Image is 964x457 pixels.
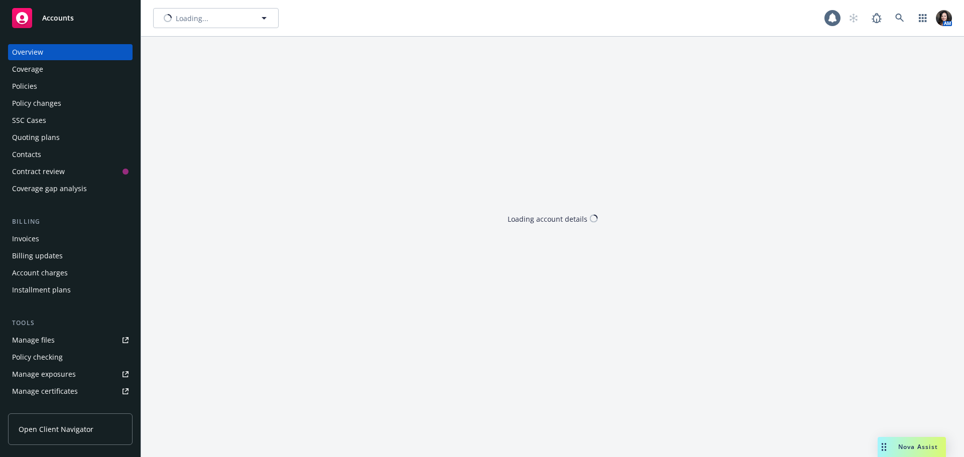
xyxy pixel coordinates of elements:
a: Manage exposures [8,366,133,382]
div: Drag to move [878,437,890,457]
a: Contract review [8,164,133,180]
div: Manage certificates [12,383,78,399]
div: Billing [8,217,133,227]
div: Tools [8,318,133,328]
div: Billing updates [12,248,63,264]
a: Policy checking [8,349,133,365]
a: Policy changes [8,95,133,111]
div: Installment plans [12,282,71,298]
a: Manage certificates [8,383,133,399]
span: Accounts [42,14,74,22]
div: Overview [12,44,43,60]
a: Accounts [8,4,133,32]
div: Loading account details [508,213,587,224]
a: Installment plans [8,282,133,298]
a: SSC Cases [8,112,133,128]
div: Coverage [12,61,43,77]
div: Quoting plans [12,129,60,145]
div: Contract review [12,164,65,180]
a: Manage files [8,332,133,348]
a: Account charges [8,265,133,281]
a: Billing updates [8,248,133,264]
span: Open Client Navigator [19,424,93,434]
a: Search [890,8,910,28]
a: Coverage gap analysis [8,181,133,197]
a: Quoting plans [8,129,133,145]
div: Policy checking [12,349,63,365]
a: Coverage [8,61,133,77]
div: Coverage gap analysis [12,181,87,197]
div: Manage claims [12,400,63,416]
div: Manage files [12,332,55,348]
div: Manage exposures [12,366,76,382]
div: Policy changes [12,95,61,111]
span: Nova Assist [898,442,938,451]
button: Loading... [153,8,279,28]
div: SSC Cases [12,112,46,128]
div: Contacts [12,146,41,163]
a: Switch app [913,8,933,28]
a: Report a Bug [867,8,887,28]
button: Nova Assist [878,437,946,457]
a: Contacts [8,146,133,163]
a: Start snowing [843,8,864,28]
a: Overview [8,44,133,60]
span: Loading... [176,13,208,24]
a: Manage claims [8,400,133,416]
div: Account charges [12,265,68,281]
a: Invoices [8,231,133,247]
div: Policies [12,78,37,94]
a: Policies [8,78,133,94]
img: photo [936,10,952,26]
div: Invoices [12,231,39,247]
